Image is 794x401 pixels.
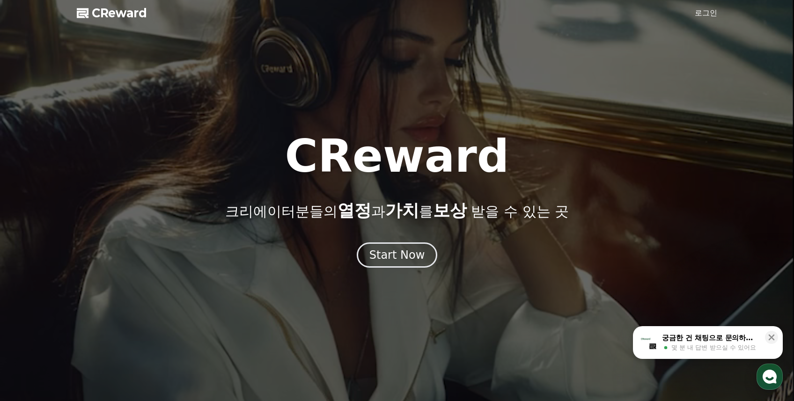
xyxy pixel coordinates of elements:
span: CReward [92,6,147,21]
span: 보상 [433,201,467,220]
p: 크리에이터분들의 과 를 받을 수 있는 곳 [225,201,569,220]
button: Start Now [357,242,438,268]
a: CReward [77,6,147,21]
a: 로그인 [695,7,717,19]
span: 열정 [338,201,371,220]
a: Start Now [357,252,438,261]
div: Start Now [369,248,425,262]
h1: CReward [285,134,509,179]
span: 가치 [385,201,419,220]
